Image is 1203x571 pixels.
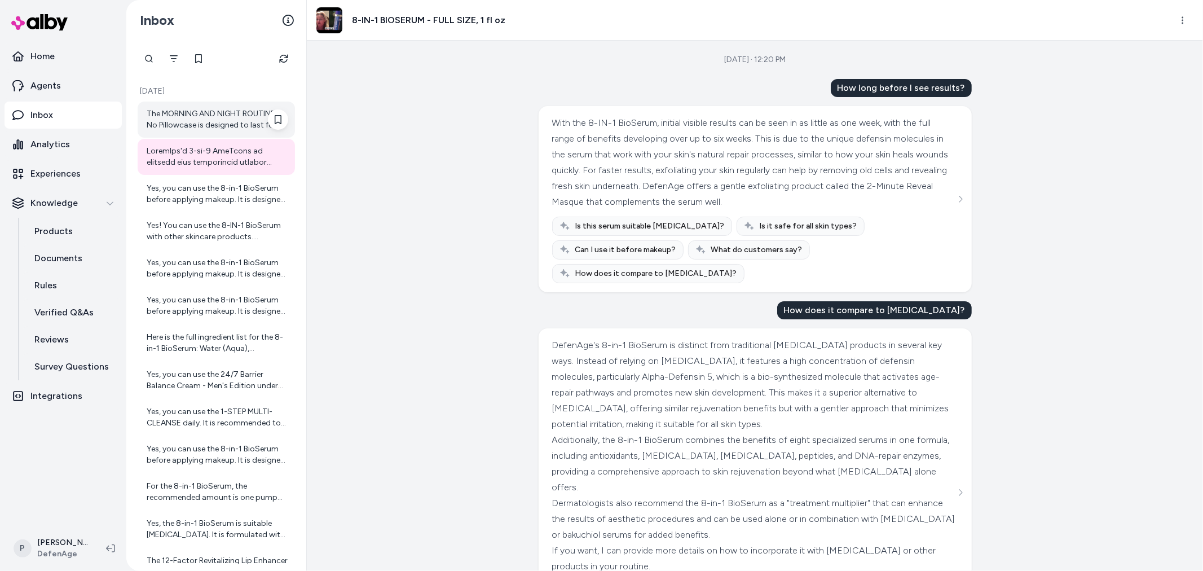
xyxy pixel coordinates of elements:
[147,518,288,541] div: Yes, the 8-in-1 BioSerum is suitable [MEDICAL_DATA]. It is formulated with a gentle yet effective...
[5,160,122,187] a: Experiences
[138,511,295,547] a: Yes, the 8-in-1 BioSerum is suitable [MEDICAL_DATA]. It is formulated with a gentle yet effective...
[30,167,81,181] p: Experiences
[575,244,676,256] span: Can I use it before makeup?
[34,306,94,319] p: Verified Q&As
[23,353,122,380] a: Survey Questions
[138,251,295,287] a: Yes, you can use the 8-in-1 BioSerum before applying makeup. It is designed to smooth and rejuven...
[954,486,967,499] button: See more
[138,325,295,361] a: Here is the full ingredient list for the 8-in-1 BioSerum: Water (Aqua), Dimethicone, [MEDICAL_DAT...
[138,102,295,138] a: The MORNING AND NIGHT ROUTINE - No Pillowcase is designed to last for about 4 to 8 weeks with reg...
[147,108,288,131] div: The MORNING AND NIGHT ROUTINE - No Pillowcase is designed to last for about 4 to 8 weeks with reg...
[272,47,295,70] button: Refresh
[147,369,288,392] div: Yes, you can use the 24/7 Barrier Balance Cream - Men's Edition under makeup. It helps maintain b...
[147,332,288,354] div: Here is the full ingredient list for the 8-in-1 BioSerum: Water (Aqua), Dimethicone, [MEDICAL_DAT...
[724,54,786,65] div: [DATE] · 12:20 PM
[138,176,295,212] a: Yes, you can use the 8-in-1 BioSerum before applying makeup. It is designed to smooth and rejuven...
[30,79,61,93] p: Agents
[147,257,288,280] div: Yes, you can use the 8-in-1 BioSerum before applying makeup. It is designed to smooth and rejuven...
[147,220,288,243] div: Yes! You can use the 8-IN-1 BioSerum with other skincare products. DefenAge's products have diffe...
[7,530,97,566] button: P[PERSON_NAME]DefenAge
[316,7,342,33] img: hqdefault_8_2.jpg
[30,138,70,151] p: Analytics
[147,295,288,317] div: Yes, you can use the 8-in-1 BioSerum before applying makeup. It is designed to smooth and rejuven...
[37,548,88,560] span: DefenAge
[11,14,68,30] img: alby Logo
[552,495,955,543] div: Dermatologists also recommend the 8-in-1 BioSerum as a "treatment multiplier" that can enhance th...
[34,360,109,374] p: Survey Questions
[34,333,69,346] p: Reviews
[30,196,78,210] p: Knowledge
[162,47,185,70] button: Filter
[34,225,73,238] p: Products
[14,539,32,557] span: P
[23,326,122,353] a: Reviews
[138,474,295,510] a: For the 8-in-1 BioSerum, the recommended amount is one pump for your entire face and one pump for...
[138,399,295,436] a: Yes, you can use the 1-STEP MULTI-CLEANSE daily. It is recommended to wash your face twice a day,...
[30,389,82,403] p: Integrations
[5,43,122,70] a: Home
[552,337,955,432] div: DefenAge's 8-in-1 BioSerum is distinct from traditional [MEDICAL_DATA] products in several key wa...
[23,299,122,326] a: Verified Q&As
[138,288,295,324] a: Yes, you can use the 8-in-1 BioSerum before applying makeup. It is designed to smooth and rejuven...
[5,383,122,410] a: Integrations
[138,86,295,97] p: [DATE]
[5,72,122,99] a: Agents
[147,481,288,503] div: For the 8-in-1 BioSerum, the recommended amount is one pump for your entire face and one pump for...
[552,115,955,210] div: With the 8-IN-1 BioSerum, initial visible results can be seen in as little as one week, with the ...
[23,218,122,245] a: Products
[352,14,505,27] h3: 8-IN-1 BIOSERUM - FULL SIZE, 1 fl oz
[575,268,737,279] span: How does it compare to [MEDICAL_DATA]?
[34,279,57,292] p: Rules
[711,244,803,256] span: What do customers say?
[30,50,55,63] p: Home
[552,432,955,495] div: Additionally, the 8-in-1 BioSerum combines the benefits of eight specialized serums in one formul...
[147,406,288,429] div: Yes, you can use the 1-STEP MULTI-CLEANSE daily. It is recommended to wash your face twice a day,...
[138,139,295,175] a: LoremIps'd 3-si-9 AmeTcons ad elitsedd eius temporincid utlabor etdolore ma aliquae adm veni. Qui...
[5,131,122,158] a: Analytics
[23,272,122,299] a: Rules
[760,221,857,232] span: Is it safe for all skin types?
[34,252,82,265] p: Documents
[147,443,288,466] div: Yes, you can use the 8-in-1 BioSerum before applying makeup. It is designed to smooth and rejuven...
[575,221,725,232] span: Is this serum suitable [MEDICAL_DATA]?
[37,537,88,548] p: [PERSON_NAME]
[777,301,972,319] div: How does it compare to [MEDICAL_DATA]?
[23,245,122,272] a: Documents
[5,102,122,129] a: Inbox
[138,362,295,398] a: Yes, you can use the 24/7 Barrier Balance Cream - Men's Edition under makeup. It helps maintain b...
[954,192,967,206] button: See more
[138,437,295,473] a: Yes, you can use the 8-in-1 BioSerum before applying makeup. It is designed to smooth and rejuven...
[147,183,288,205] div: Yes, you can use the 8-in-1 BioSerum before applying makeup. It is designed to smooth and rejuven...
[147,146,288,168] div: LoremIps'd 3-si-9 AmeTcons ad elitsedd eius temporincid utlabor etdolore ma aliquae adm veni. Qui...
[138,213,295,249] a: Yes! You can use the 8-IN-1 BioSerum with other skincare products. DefenAge's products have diffe...
[831,79,972,97] div: How long before I see results?
[5,190,122,217] button: Knowledge
[30,108,53,122] p: Inbox
[140,12,174,29] h2: Inbox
